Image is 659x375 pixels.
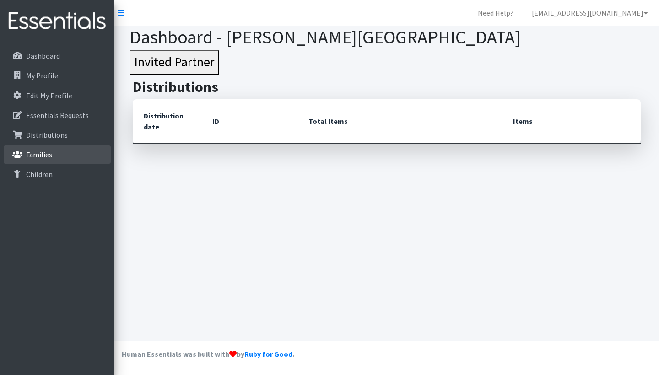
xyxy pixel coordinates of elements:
a: Children [4,165,111,183]
th: ID [201,99,297,144]
button: Invited Partner [130,50,219,75]
a: Distributions [4,126,111,144]
p: Dashboard [26,51,60,60]
a: [EMAIL_ADDRESS][DOMAIN_NAME] [524,4,655,22]
th: Items [502,99,641,144]
a: Ruby for Good [244,349,292,359]
th: Distribution date [133,99,201,144]
a: Families [4,145,111,164]
th: Total Items [297,99,502,144]
strong: Human Essentials was built with by . [122,349,294,359]
a: Essentials Requests [4,106,111,124]
p: Essentials Requests [26,111,89,120]
h2: Distributions [133,78,641,96]
a: Dashboard [4,47,111,65]
p: Distributions [26,130,68,139]
a: Edit My Profile [4,86,111,105]
p: Families [26,150,52,159]
p: Edit My Profile [26,91,72,100]
p: My Profile [26,71,58,80]
a: My Profile [4,66,111,85]
p: Children [26,170,53,179]
img: HumanEssentials [4,6,111,37]
h1: Dashboard - [PERSON_NAME][GEOGRAPHIC_DATA] [130,26,644,48]
a: Need Help? [470,4,521,22]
